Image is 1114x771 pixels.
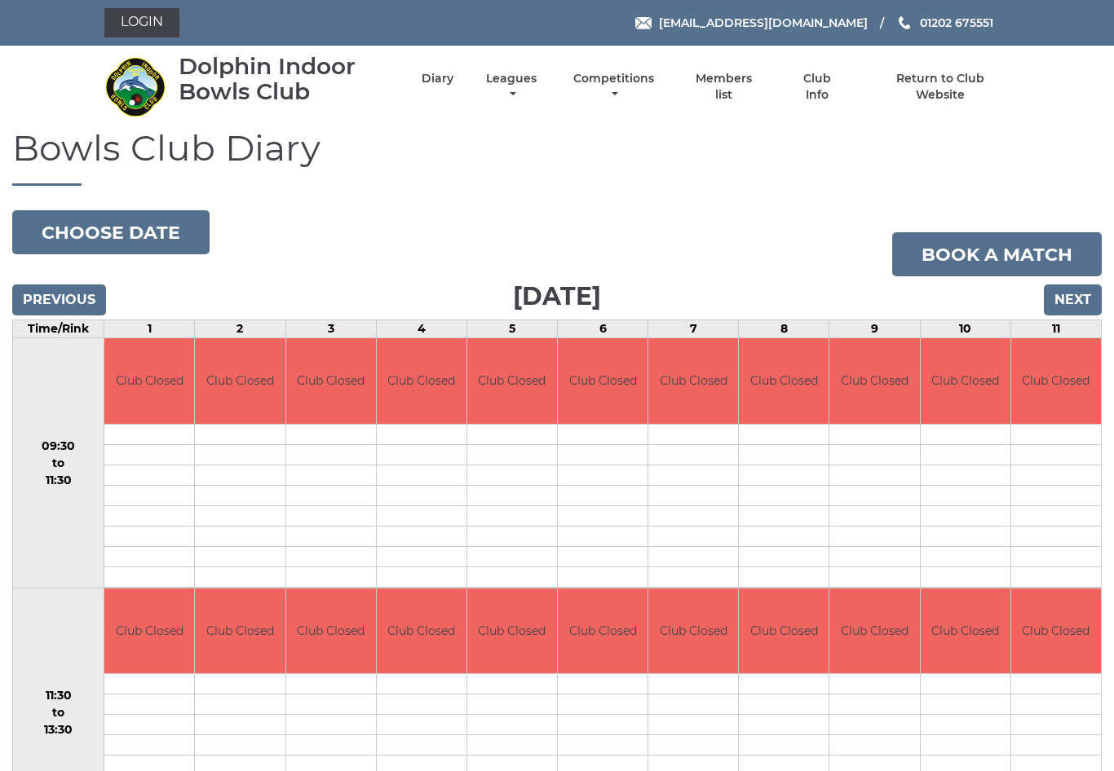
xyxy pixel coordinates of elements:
[104,338,194,424] td: Club Closed
[104,588,194,674] td: Club Closed
[482,71,541,103] a: Leagues
[648,320,739,338] td: 7
[739,338,829,424] td: Club Closed
[635,14,868,32] a: Email [EMAIL_ADDRESS][DOMAIN_NAME]
[12,128,1102,186] h1: Bowls Club Diary
[790,71,843,103] a: Club Info
[829,320,920,338] td: 9
[558,588,648,674] td: Club Closed
[467,338,557,424] td: Club Closed
[739,588,829,674] td: Club Closed
[104,8,179,37] a: Login
[892,232,1102,276] a: Book a match
[1044,284,1102,315] input: Next
[286,338,376,424] td: Club Closed
[829,588,919,674] td: Club Closed
[635,17,652,29] img: Email
[104,56,166,117] img: Dolphin Indoor Bowls Club
[687,71,762,103] a: Members list
[558,338,648,424] td: Club Closed
[1011,338,1101,424] td: Club Closed
[659,15,868,30] span: [EMAIL_ADDRESS][DOMAIN_NAME]
[422,71,453,86] a: Diary
[899,16,910,29] img: Phone us
[466,320,557,338] td: 5
[569,71,658,103] a: Competitions
[376,320,466,338] td: 4
[921,338,1010,424] td: Club Closed
[467,588,557,674] td: Club Closed
[377,588,466,674] td: Club Closed
[12,210,210,254] button: Choose date
[921,588,1010,674] td: Club Closed
[286,588,376,674] td: Club Closed
[195,338,285,424] td: Club Closed
[179,54,393,104] div: Dolphin Indoor Bowls Club
[920,15,993,30] span: 01202 675551
[1010,320,1101,338] td: 11
[1011,588,1101,674] td: Club Closed
[12,284,106,315] input: Previous
[829,338,919,424] td: Club Closed
[920,320,1010,338] td: 10
[195,320,285,338] td: 2
[285,320,376,338] td: 3
[872,71,1010,103] a: Return to Club Website
[13,338,104,588] td: 09:30 to 11:30
[648,338,738,424] td: Club Closed
[104,320,195,338] td: 1
[195,588,285,674] td: Club Closed
[558,320,648,338] td: 6
[13,320,104,338] td: Time/Rink
[377,338,466,424] td: Club Closed
[739,320,829,338] td: 8
[648,588,738,674] td: Club Closed
[896,14,993,32] a: Phone us 01202 675551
